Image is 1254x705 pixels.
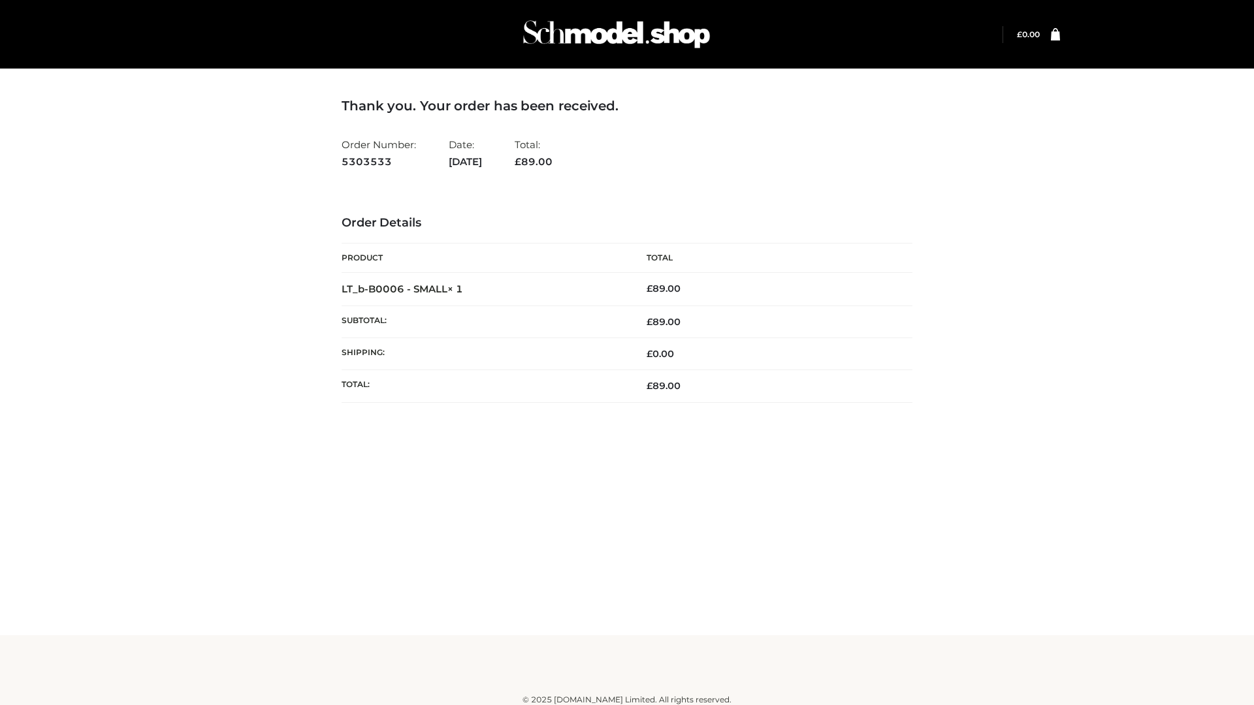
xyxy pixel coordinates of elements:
span: £ [1017,29,1022,39]
strong: × 1 [447,283,463,295]
bdi: 89.00 [647,283,681,294]
h3: Order Details [342,216,912,230]
h3: Thank you. Your order has been received. [342,98,912,114]
th: Total [627,243,912,273]
span: 89.00 [647,316,681,328]
th: Product [342,243,627,273]
span: £ [515,155,521,168]
span: 89.00 [647,380,681,392]
a: £0.00 [1017,29,1040,39]
span: 89.00 [515,155,553,168]
li: Total: [515,133,553,173]
li: Date: [449,133,482,173]
span: £ [647,348,652,360]
span: £ [647,380,652,392]
th: Total: [342,370,627,402]
img: Schmodel Admin 964 [519,8,715,60]
bdi: 0.00 [1017,29,1040,39]
span: £ [647,316,652,328]
li: Order Number: [342,133,416,173]
th: Shipping: [342,338,627,370]
bdi: 0.00 [647,348,674,360]
strong: LT_b-B0006 - SMALL [342,283,463,295]
strong: [DATE] [449,153,482,170]
th: Subtotal: [342,305,627,337]
span: £ [647,283,652,294]
strong: 5303533 [342,153,416,170]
